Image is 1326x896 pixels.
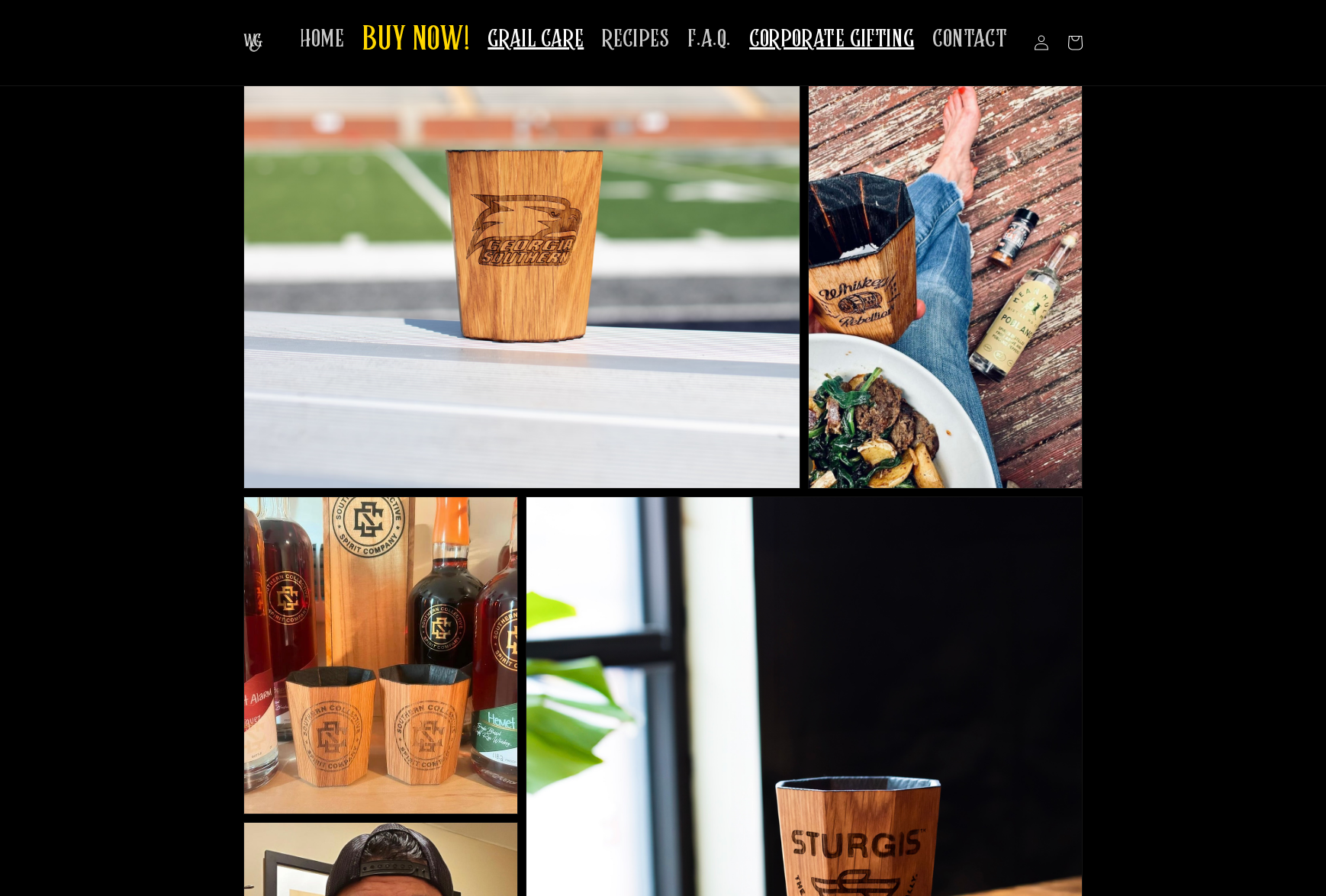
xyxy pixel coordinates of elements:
span: CONTACT [932,24,1007,54]
a: CORPORATE GIFTING [740,15,923,63]
span: HOME [300,24,344,54]
span: F.A.Q. [687,24,731,54]
span: CORPORATE GIFTING [749,24,914,54]
span: BUY NOW! [362,20,469,62]
span: RECIPES [602,24,669,54]
a: BUY NOW! [353,11,478,71]
a: F.A.Q. [678,15,740,63]
a: GRAIL CARE [478,15,593,63]
a: RECIPES [593,15,678,63]
a: HOME [291,15,353,63]
img: The Whiskey Grail [243,34,262,52]
a: CONTACT [923,15,1016,63]
span: GRAIL CARE [488,24,584,54]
